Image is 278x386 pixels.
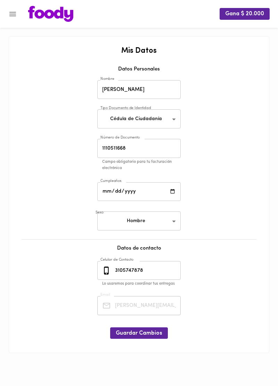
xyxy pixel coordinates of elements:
h2: Mis Datos [16,47,262,55]
button: Guardar Cambios [110,327,168,339]
span: Guardar Cambios [116,330,162,337]
div: Datos de contacto [16,245,262,259]
p: Lo usaremos para coordinar tus entregas [102,281,186,287]
span: Gana $ 20.000 [225,11,264,17]
input: Tu Email [114,296,181,315]
div: Hombre [97,211,181,230]
iframe: Messagebird Livechat Widget [245,353,278,386]
p: Campo obligatorio para tu facturación electrónica [102,159,186,172]
div: Datos Personales [16,66,262,78]
button: Menu [4,6,21,23]
input: Número de Documento [97,139,181,158]
input: 3010000000 [114,261,181,280]
label: Sexo [96,210,104,216]
button: Gana $ 20.000 [220,8,270,19]
div: Cédula de Ciudadanía [97,109,181,128]
input: Tu nombre [97,80,181,99]
img: logo.png [28,6,73,22]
